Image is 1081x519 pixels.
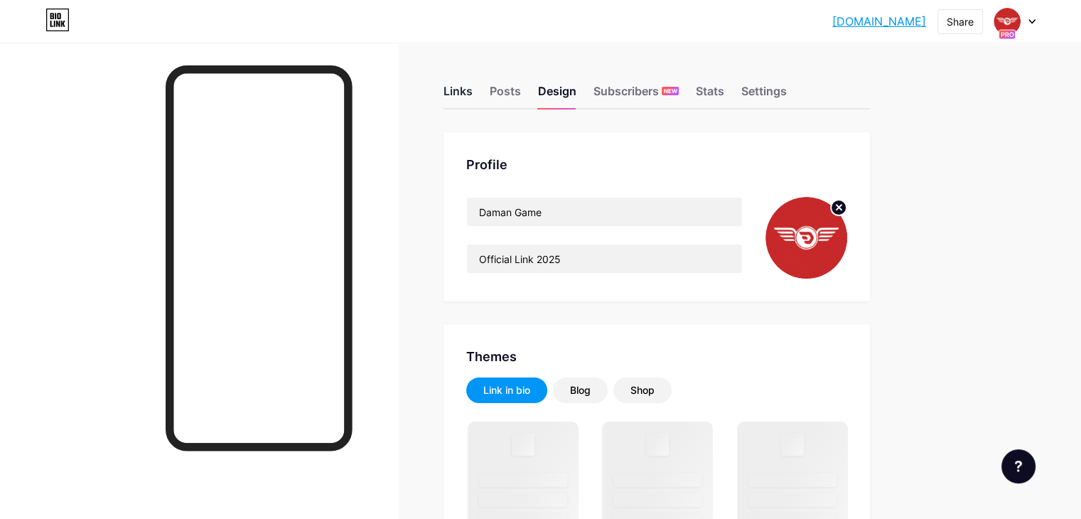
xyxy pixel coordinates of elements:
div: Profile [466,155,847,174]
div: Settings [741,82,787,108]
div: Posts [490,82,521,108]
img: cristina89 [994,8,1021,35]
a: [DOMAIN_NAME] [832,13,926,30]
input: Bio [467,245,742,273]
div: Shop [630,383,655,397]
div: Stats [696,82,724,108]
img: cristina89 [765,197,847,279]
div: Link in bio [483,383,530,397]
input: Name [467,198,742,226]
div: Themes [466,347,847,366]
div: Design [538,82,576,108]
div: Subscribers [593,82,679,108]
div: Share [947,14,974,29]
div: Links [443,82,473,108]
span: NEW [664,87,677,95]
div: Blog [570,383,591,397]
